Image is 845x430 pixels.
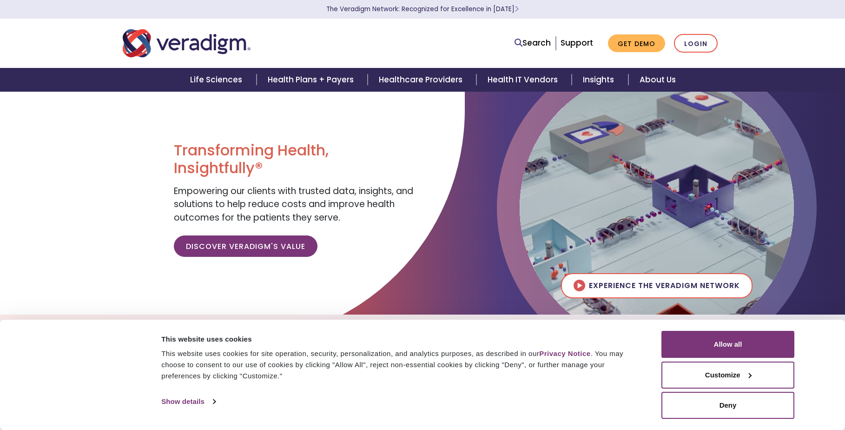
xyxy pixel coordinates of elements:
[515,5,519,13] span: Learn More
[161,334,640,345] div: This website uses cookies
[515,37,551,49] a: Search
[326,5,519,13] a: The Veradigm Network: Recognized for Excellence in [DATE]Learn More
[561,37,593,48] a: Support
[354,318,477,342] a: The Veradigm Network
[661,331,794,358] button: Allow all
[161,395,215,409] a: Show details
[174,141,416,177] h1: Transforming Health, Insightfully®
[257,68,368,92] a: Health Plans + Payers
[608,34,665,53] a: Get Demo
[368,68,476,92] a: Healthcare Providers
[628,68,687,92] a: About Us
[123,28,251,59] img: Veradigm logo
[251,318,354,342] a: Explore Solutions
[572,68,628,92] a: Insights
[477,318,537,342] a: Insights
[179,68,256,92] a: Life Sciences
[174,185,413,224] span: Empowering our clients with trusted data, insights, and solutions to help reduce costs and improv...
[476,68,572,92] a: Health IT Vendors
[174,235,317,257] a: Discover Veradigm's Value
[674,34,718,53] a: Login
[661,362,794,389] button: Customize
[161,348,640,382] div: This website uses cookies for site operation, security, personalization, and analytics purposes, ...
[661,392,794,419] button: Deny
[537,318,594,342] a: Careers
[539,349,590,357] a: Privacy Notice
